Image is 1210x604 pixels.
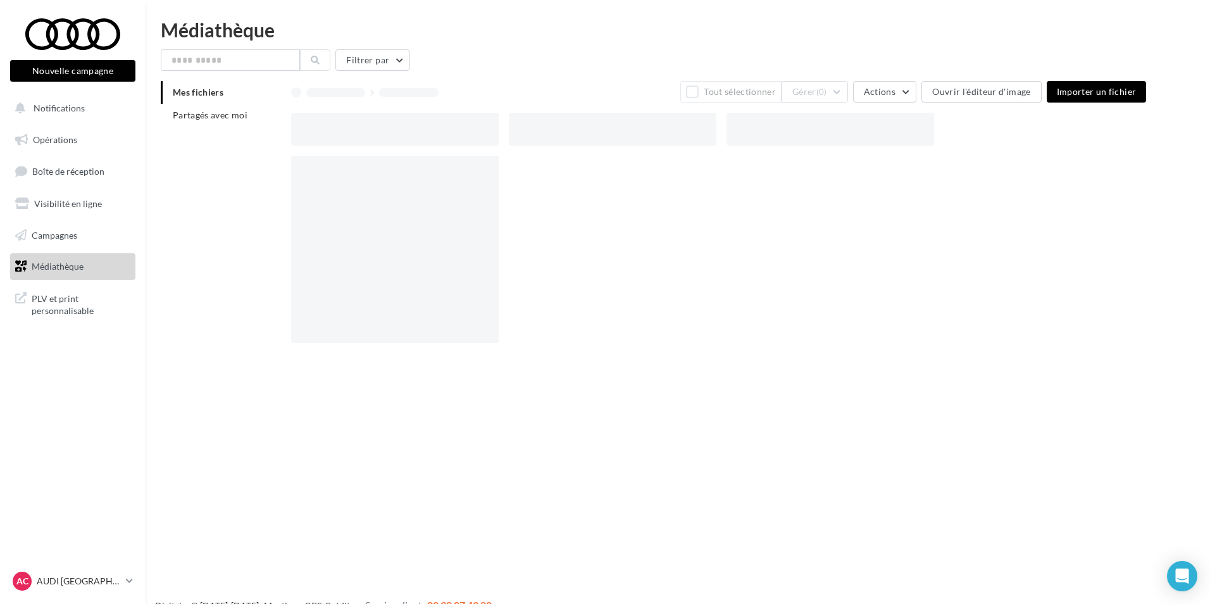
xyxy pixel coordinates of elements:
[853,81,916,103] button: Actions
[173,87,223,98] span: Mes fichiers
[8,253,138,280] a: Médiathèque
[782,81,848,103] button: Gérer(0)
[680,81,782,103] button: Tout sélectionner
[1047,81,1147,103] button: Importer un fichier
[10,60,135,82] button: Nouvelle campagne
[10,569,135,593] a: AC AUDI [GEOGRAPHIC_DATA]
[32,261,84,272] span: Médiathèque
[921,81,1041,103] button: Ouvrir l'éditeur d'image
[8,95,133,122] button: Notifications
[1057,86,1137,97] span: Importer un fichier
[173,110,247,120] span: Partagés avec moi
[34,198,102,209] span: Visibilité en ligne
[8,127,138,153] a: Opérations
[32,166,104,177] span: Boîte de réception
[8,285,138,322] a: PLV et print personnalisable
[864,86,895,97] span: Actions
[161,20,1195,39] div: Médiathèque
[32,229,77,240] span: Campagnes
[34,103,85,113] span: Notifications
[816,87,827,97] span: (0)
[37,575,121,588] p: AUDI [GEOGRAPHIC_DATA]
[16,575,28,588] span: AC
[8,222,138,249] a: Campagnes
[1167,561,1197,591] div: Open Intercom Messenger
[8,158,138,185] a: Boîte de réception
[32,290,130,317] span: PLV et print personnalisable
[335,49,410,71] button: Filtrer par
[8,191,138,217] a: Visibilité en ligne
[33,134,77,145] span: Opérations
